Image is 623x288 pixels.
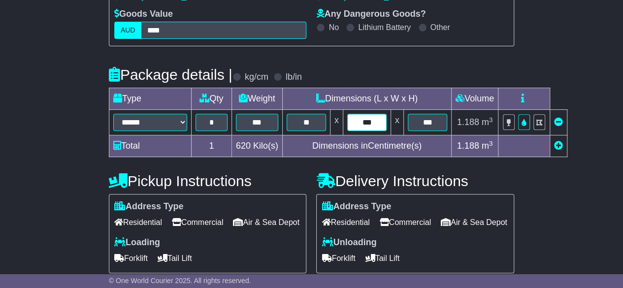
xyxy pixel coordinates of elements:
[322,237,376,248] label: Unloading
[282,88,451,110] td: Dimensions (L x W x H)
[451,88,498,110] td: Volume
[489,140,493,147] sup: 3
[231,135,282,157] td: Kilo(s)
[554,117,563,127] a: Remove this item
[430,23,450,32] label: Other
[489,116,493,124] sup: 3
[109,173,307,189] h4: Pickup Instructions
[109,135,191,157] td: Total
[114,237,160,248] label: Loading
[158,251,192,266] span: Tail Lift
[109,66,232,83] h4: Package details |
[322,215,369,230] span: Residential
[114,9,173,20] label: Goods Value
[322,201,391,212] label: Address Type
[554,141,563,151] a: Add new item
[482,117,493,127] span: m
[114,22,142,39] label: AUD
[482,141,493,151] span: m
[286,72,302,83] label: lb/in
[109,277,251,285] span: © One World Courier 2025. All rights reserved.
[282,135,451,157] td: Dimensions in Centimetre(s)
[191,88,231,110] td: Qty
[231,88,282,110] td: Weight
[316,9,426,20] label: Any Dangerous Goods?
[316,173,514,189] h4: Delivery Instructions
[245,72,268,83] label: kg/cm
[441,215,507,230] span: Air & Sea Depot
[233,215,299,230] span: Air & Sea Depot
[365,251,399,266] span: Tail Lift
[109,88,191,110] td: Type
[328,23,338,32] label: No
[457,117,479,127] span: 1.188
[114,215,162,230] span: Residential
[114,251,148,266] span: Forklift
[236,141,251,151] span: 620
[330,110,343,135] td: x
[457,141,479,151] span: 1.188
[380,215,431,230] span: Commercial
[391,110,403,135] td: x
[114,201,184,212] label: Address Type
[172,215,223,230] span: Commercial
[191,135,231,157] td: 1
[358,23,411,32] label: Lithium Battery
[322,251,355,266] span: Forklift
